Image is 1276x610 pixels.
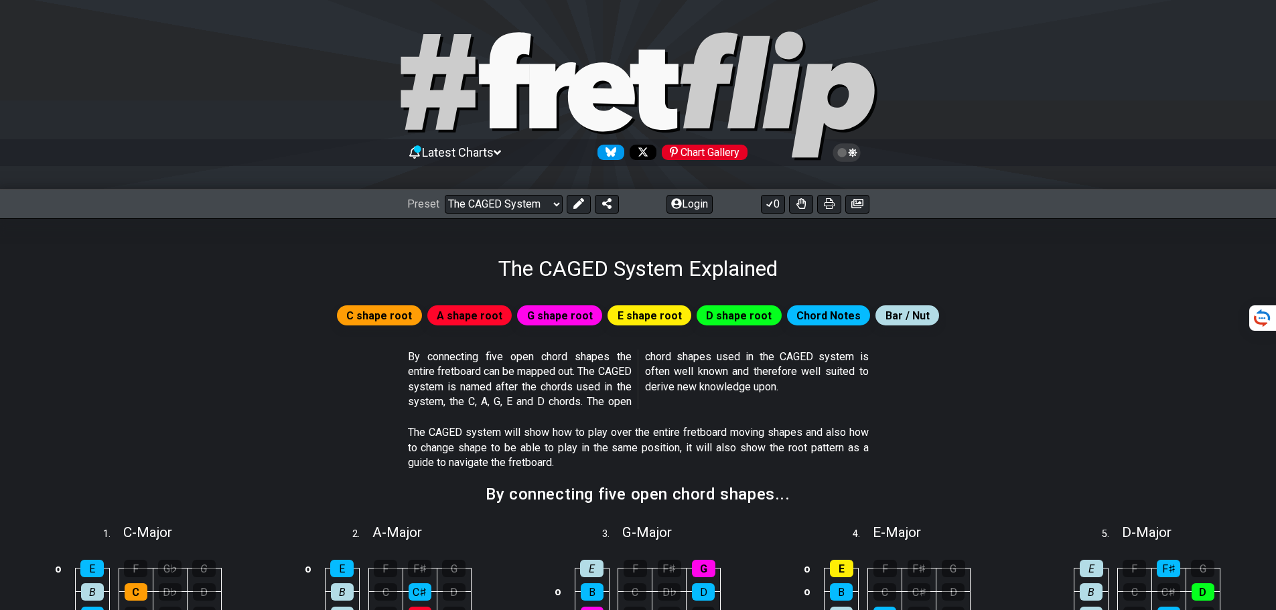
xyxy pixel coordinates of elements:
div: C♯ [1157,583,1180,601]
div: E [830,560,853,577]
div: F [1123,560,1146,577]
span: G - Major [622,524,672,540]
span: 2 . [352,527,372,542]
div: F♯ [658,560,681,577]
div: E [580,560,604,577]
td: o [799,580,815,603]
div: D [942,583,965,601]
button: Share Preset [595,195,619,214]
span: G shape root [527,306,593,325]
div: F♯ [408,560,431,577]
span: A - Major [372,524,422,540]
button: Print [817,195,841,214]
div: F [624,560,647,577]
div: C♯ [908,583,930,601]
span: D - Major [1122,524,1172,540]
h2: By connecting five open chord shapes... [486,487,790,502]
div: B [830,583,853,601]
div: D [692,583,715,601]
div: B [331,583,354,601]
div: B [1080,583,1103,601]
td: o [550,580,566,603]
p: The CAGED system will show how to play over the entire fretboard moving shapes and also how to ch... [408,425,869,470]
div: B [581,583,604,601]
div: F [124,560,147,577]
div: E [330,560,354,577]
a: Follow #fretflip at Bluesky [592,145,624,160]
td: o [50,557,66,581]
div: C [125,583,147,601]
div: C [624,583,646,601]
div: G [692,560,715,577]
span: Latest Charts [422,145,494,159]
button: Login [666,195,713,214]
a: #fretflip at Pinterest [656,145,748,160]
a: Follow #fretflip at X [624,145,656,160]
div: E [80,560,104,577]
span: E - Major [873,524,921,540]
div: F♯ [1157,560,1180,577]
button: Edit Preset [567,195,591,214]
div: C [1123,583,1146,601]
span: 3 . [602,527,622,542]
span: 5 . [1102,527,1122,542]
div: Chart Gallery [662,145,748,160]
div: F♯ [908,560,931,577]
div: D♭ [658,583,681,601]
div: G♭ [158,560,182,577]
div: D [193,583,216,601]
div: G [192,560,216,577]
div: D♭ [159,583,182,601]
button: Toggle Dexterity for all fretkits [789,195,813,214]
span: Bar / Nut [885,306,930,325]
div: C [374,583,397,601]
div: G [1191,560,1214,577]
span: Toggle light / dark theme [839,147,855,159]
span: Preset [407,198,439,210]
span: E shape root [618,306,682,325]
button: Create image [845,195,869,214]
div: G [942,560,965,577]
select: Preset [445,195,563,214]
span: Chord Notes [796,306,861,325]
div: E [1080,560,1103,577]
p: By connecting five open chord shapes the entire fretboard can be mapped out. The CAGED system is ... [408,350,869,410]
div: B [81,583,104,601]
div: C♯ [409,583,431,601]
div: F [374,560,397,577]
span: D shape root [706,306,772,325]
span: 4 . [853,527,873,542]
span: C shape root [346,306,412,325]
span: 1 . [103,527,123,542]
div: C [873,583,896,601]
h1: The CAGED System Explained [498,256,778,281]
span: A shape root [437,306,502,325]
button: 0 [761,195,785,214]
div: G [442,560,466,577]
td: o [799,557,815,581]
div: D [443,583,466,601]
span: C - Major [123,524,172,540]
div: F [873,560,897,577]
td: o [300,557,316,581]
div: D [1192,583,1214,601]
